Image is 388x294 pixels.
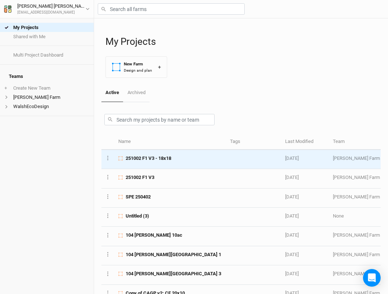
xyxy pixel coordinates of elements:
[104,114,215,125] input: Search my projects by name or team
[285,252,299,257] span: Apr 30, 2025 3:28 PM
[126,155,171,162] span: 251002 F1 V3 - 18x18
[17,3,86,10] div: [PERSON_NAME] [PERSON_NAME]
[123,84,149,101] a: Archived
[328,134,384,150] th: Team
[101,84,123,102] a: Active
[328,246,384,265] td: [PERSON_NAME] Farm
[126,213,149,219] span: Untitled (3)
[226,134,281,150] th: Tags
[328,227,384,246] td: [PERSON_NAME] Farm
[124,61,152,67] div: New Farm
[281,134,328,150] th: Last Modified
[285,194,299,200] span: Oct 5, 2025 10:34 PM
[105,36,381,47] h1: My Projects
[98,3,245,15] input: Search all farms
[363,269,381,287] div: Open Intercom Messenger
[126,174,154,181] span: 251002 F1 V3
[124,68,152,73] div: Design and plan
[285,175,299,180] span: Oct 8, 2025 10:57 AM
[4,2,90,15] button: [PERSON_NAME] [PERSON_NAME][EMAIL_ADDRESS][DOMAIN_NAME]
[126,232,182,239] span: 104 Lanning 10ac
[126,194,151,200] span: SPE 250402
[126,270,221,277] span: 104 Lanning Field 3
[285,213,299,219] span: May 30, 2025 10:10 AM
[285,232,299,238] span: Apr 30, 2025 3:56 PM
[158,63,161,71] div: +
[126,251,221,258] span: 104 Lanning Field 1
[4,85,7,91] span: +
[285,155,299,161] span: Oct 8, 2025 11:23 AM
[114,134,226,150] th: Name
[4,69,89,84] h4: Teams
[328,265,384,284] td: [PERSON_NAME] Farm
[328,150,384,169] td: [PERSON_NAME] Farm
[328,169,384,188] td: [PERSON_NAME] Farm
[105,56,167,78] button: New FarmDesign and plan+
[17,10,86,15] div: [EMAIL_ADDRESS][DOMAIN_NAME]
[285,271,299,276] span: Apr 29, 2025 6:52 PM
[328,189,384,208] td: [PERSON_NAME] Farm
[328,208,384,227] td: None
